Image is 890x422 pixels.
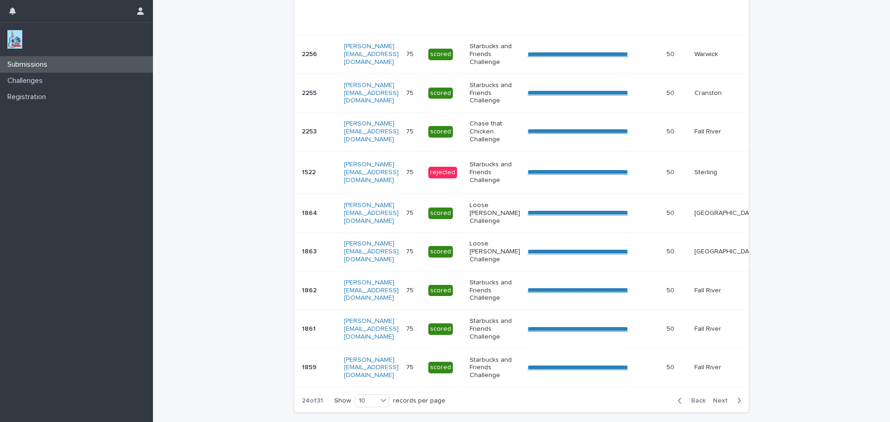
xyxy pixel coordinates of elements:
p: Warwick [694,50,758,58]
a: [PERSON_NAME][EMAIL_ADDRESS][DOMAIN_NAME] [344,240,399,263]
a: [PERSON_NAME][EMAIL_ADDRESS][DOMAIN_NAME] [344,82,399,104]
p: records per page [393,397,445,405]
div: rejected [428,167,457,178]
p: 75 [406,126,415,136]
a: [PERSON_NAME][EMAIL_ADDRESS][DOMAIN_NAME] [344,202,399,224]
p: 75 [406,208,415,217]
p: Fall River [694,128,758,136]
div: scored [428,49,453,60]
p: Fall River [694,287,758,295]
p: 24 of 31 [294,390,331,412]
p: 2255 [302,88,318,97]
p: 50 [667,323,676,333]
p: 75 [406,88,415,97]
p: Fall River [694,325,758,333]
p: Challenges [4,76,50,85]
p: 75 [406,285,415,295]
div: scored [428,323,453,335]
p: Sterling [694,169,758,176]
p: 2256 [302,49,319,58]
button: Next [709,397,749,405]
p: 1522 [302,167,318,176]
a: [PERSON_NAME][EMAIL_ADDRESS][DOMAIN_NAME] [344,357,399,379]
span: Next [713,397,733,404]
p: 50 [667,362,676,372]
a: [PERSON_NAME][EMAIL_ADDRESS][DOMAIN_NAME] [344,120,399,143]
p: 1861 [302,323,318,333]
img: jxsLJbdS1eYBI7rVAS4p [7,30,22,49]
div: scored [428,246,453,258]
p: Show [334,397,351,405]
div: scored [428,285,453,296]
span: Back [686,397,706,404]
p: 50 [667,246,676,256]
p: 1859 [302,362,318,372]
p: 50 [667,208,676,217]
p: 75 [406,167,415,176]
p: 75 [406,49,415,58]
a: [PERSON_NAME][EMAIL_ADDRESS][DOMAIN_NAME] [344,279,399,302]
p: 50 [667,88,676,97]
p: 75 [406,323,415,333]
p: Loose [PERSON_NAME] Challenge [470,240,520,263]
p: Cranston [694,89,758,97]
p: 50 [667,49,676,58]
div: scored [428,208,453,219]
p: Starbucks and Friends Challenge [470,317,520,340]
div: 10 [355,396,377,406]
p: Loose [PERSON_NAME] Challenge [470,202,520,225]
a: [PERSON_NAME][EMAIL_ADDRESS][DOMAIN_NAME] [344,43,399,65]
p: Registration [4,93,53,101]
a: [PERSON_NAME][EMAIL_ADDRESS][DOMAIN_NAME] [344,161,399,183]
div: scored [428,88,453,99]
p: 2253 [302,126,318,136]
p: Chase that Chicken Challenge [470,120,520,143]
p: 50 [667,167,676,176]
p: 50 [667,285,676,295]
p: [GEOGRAPHIC_DATA] [694,209,758,217]
div: scored [428,126,453,138]
p: Starbucks and Friends Challenge [470,43,520,66]
a: [PERSON_NAME][EMAIL_ADDRESS][DOMAIN_NAME] [344,318,399,340]
div: scored [428,362,453,373]
p: Starbucks and Friends Challenge [470,161,520,184]
p: 75 [406,362,415,372]
p: [GEOGRAPHIC_DATA] [694,248,758,256]
p: Starbucks and Friends Challenge [470,82,520,105]
p: 50 [667,126,676,136]
p: Starbucks and Friends Challenge [470,356,520,379]
p: 1863 [302,246,318,256]
p: 1862 [302,285,318,295]
p: Starbucks and Friends Challenge [470,279,520,302]
p: 75 [406,246,415,256]
p: Fall River [694,364,758,372]
p: 1864 [302,208,319,217]
button: Back [670,397,709,405]
p: Submissions [4,60,55,69]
